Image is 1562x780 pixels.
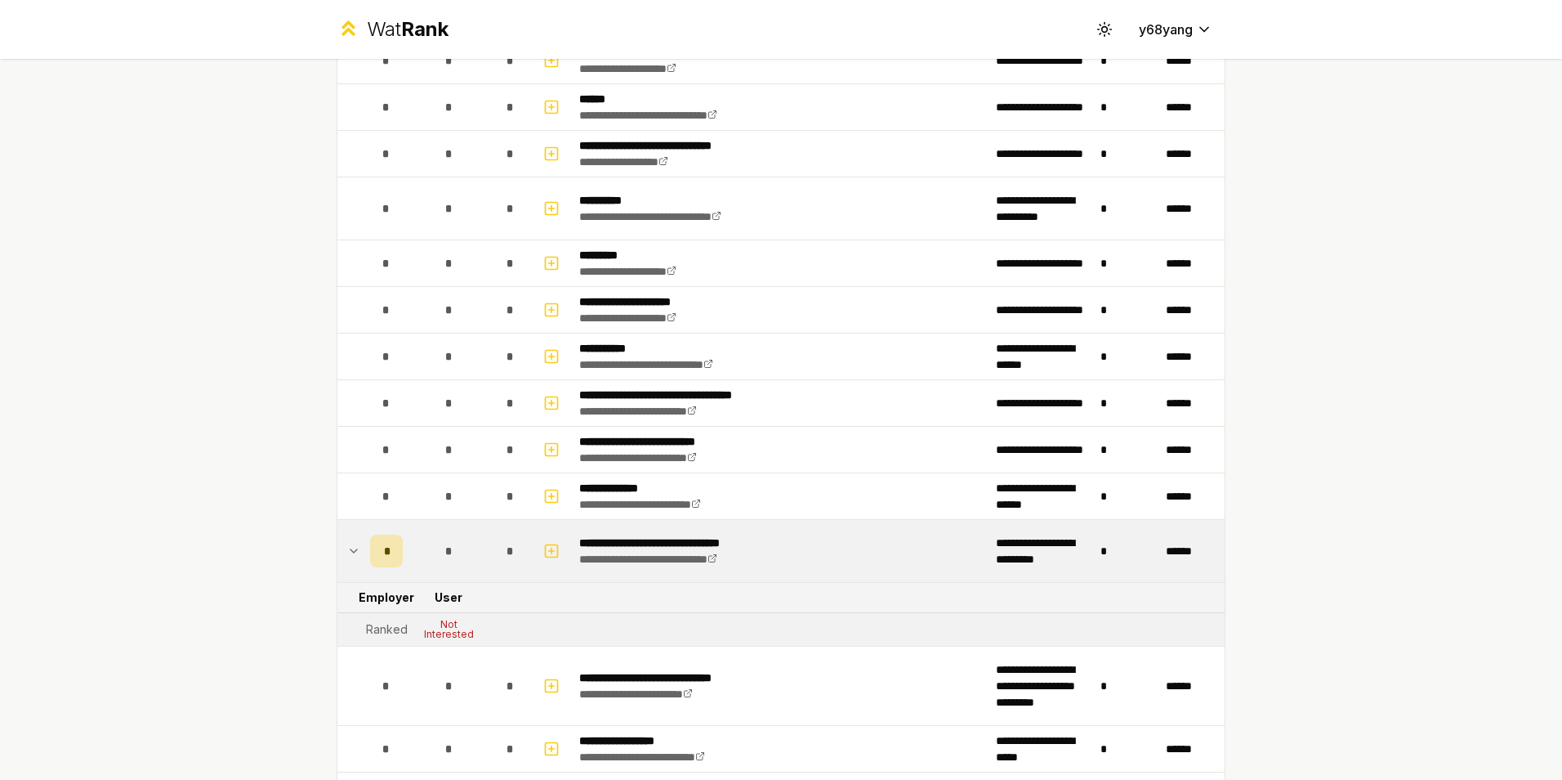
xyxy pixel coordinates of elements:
[416,620,481,639] div: Not Interested
[401,17,449,41] span: Rank
[364,583,409,612] td: Employer
[366,621,408,638] div: Ranked
[337,16,449,43] a: WatRank
[1126,15,1225,44] button: y68yang
[1139,20,1193,39] span: y68yang
[409,583,488,612] td: User
[367,16,449,43] div: Wat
